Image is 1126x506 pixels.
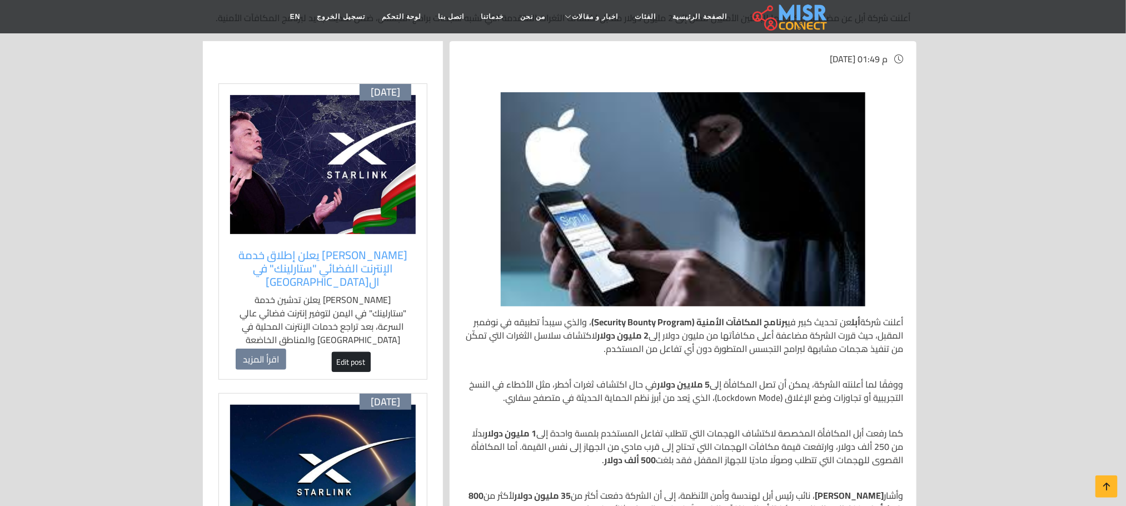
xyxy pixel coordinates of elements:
[230,95,416,234] img: إيلون ماسك يعلن إطلاق خدمة الإنترنت الفضائي ستارلينك في اليمن
[430,6,472,27] a: اتصل بنا
[282,6,309,27] a: EN
[463,378,903,404] p: ووفقًا لما أعلنته الشركة، يمكن أن تصل المكافأة إلى في حال اكتشاف ثغرات أخطر، مثل الأخطاء في النسخ...
[371,86,400,98] span: [DATE]
[597,327,649,344] strong: 2 مليون دولار
[236,349,286,370] a: اقرأ المزيد
[473,6,512,27] a: خدماتنا
[830,51,888,67] span: [DATE] 01:49 م
[463,426,903,467] p: كما رفعت أبل المكافأة المخصصة لاكتشاف الهجمات التي تتطلب تفاعل المستخدم بلمسة واحدة إلى بدلًا من ...
[236,293,410,360] p: [PERSON_NAME] يعلن تدشين خدمة "ستارلينك" في اليمن لتوفير إنترنت فضائي عالي السرعة، بعد تراجع خدما...
[627,6,665,27] a: الفئات
[371,396,400,408] span: [DATE]
[554,6,627,27] a: اخبار و مقالات
[514,487,571,504] strong: 35 مليون دولار
[236,249,410,289] a: [PERSON_NAME] يعلن إطلاق خدمة الإنترنت الفضائي "ستارلينك" في ال[GEOGRAPHIC_DATA]
[463,315,903,355] p: أعلنت شركة عن تحديث كبير في ، والذي سيبدأ تطبيقه في نوفمبر المقبل، حيث قررت الشركة مضاعفة أعلى مك...
[753,3,827,31] img: main.misr_connect
[501,92,865,306] img: شعار شركة أبل يعكس تحديثات جديدة في برنامج المكافآت الأمنية
[815,487,884,504] strong: [PERSON_NAME]
[591,314,788,330] strong: برنامج المكافآت الأمنية (Security Bounty Program)
[373,6,430,27] a: لوحة التحكم
[657,376,710,393] strong: 5 ملايين دولار
[332,352,371,372] a: Edit post
[572,12,619,22] span: اخبار و مقالات
[665,6,735,27] a: الصفحة الرئيسية
[604,452,656,468] strong: 500 ألف دولار
[851,314,860,330] strong: أبل
[512,6,554,27] a: من نحن
[485,425,536,441] strong: 1 مليون دولار
[309,6,373,27] a: تسجيل الخروج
